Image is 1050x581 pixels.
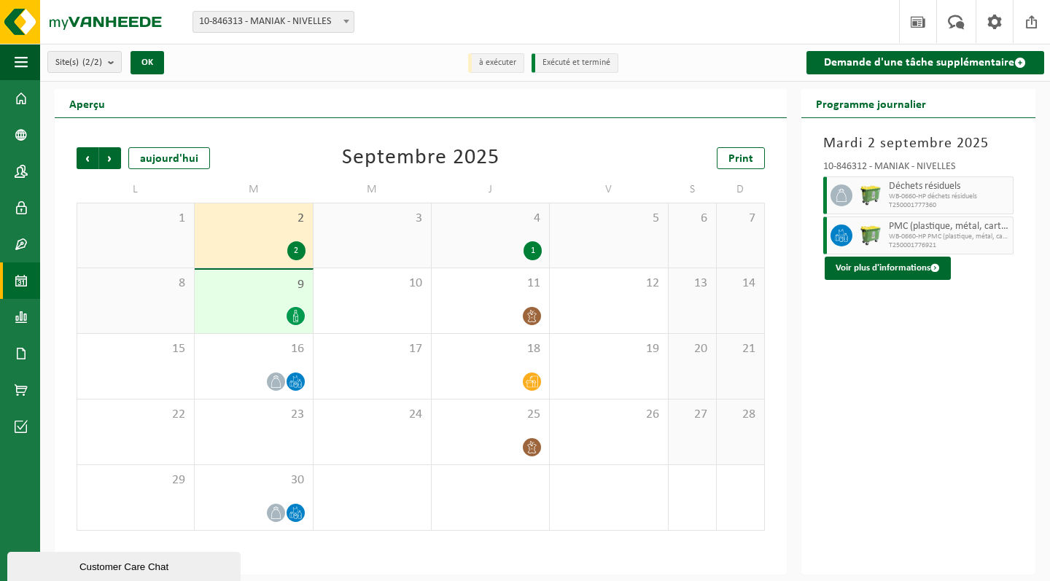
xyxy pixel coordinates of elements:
h2: Aperçu [55,89,120,117]
td: D [717,176,765,203]
span: 28 [724,407,757,423]
span: 3 [321,211,424,227]
span: 10-846313 - MANIAK - NIVELLES [193,12,354,32]
span: 15 [85,341,187,357]
span: 10-846313 - MANIAK - NIVELLES [192,11,354,33]
li: à exécuter [468,53,524,73]
span: 9 [202,277,305,293]
span: Site(s) [55,52,102,74]
span: 18 [439,341,542,357]
div: 1 [524,241,542,260]
div: aujourd'hui [128,147,210,169]
span: 4 [439,211,542,227]
button: OK [131,51,164,74]
span: 26 [557,407,660,423]
span: PMC (plastique, métal, carton boisson) (industriel) [889,221,1009,233]
span: 2 [202,211,305,227]
div: Septembre 2025 [342,147,499,169]
a: Print [717,147,765,169]
span: 21 [724,341,757,357]
count: (2/2) [82,58,102,67]
span: 17 [321,341,424,357]
span: 24 [321,407,424,423]
span: WB-0660-HP déchets résiduels [889,192,1009,201]
td: S [669,176,717,203]
h3: Mardi 2 septembre 2025 [823,133,1014,155]
li: Exécuté et terminé [532,53,618,73]
span: 13 [676,276,709,292]
span: 8 [85,276,187,292]
img: WB-0660-HPE-GN-50 [860,225,882,246]
span: 23 [202,407,305,423]
span: 27 [676,407,709,423]
span: 19 [557,341,660,357]
h2: Programme journalier [801,89,941,117]
span: 11 [439,276,542,292]
img: WB-0660-HPE-GN-50 [860,184,882,206]
span: 22 [85,407,187,423]
a: Demande d'une tâche supplémentaire [806,51,1044,74]
button: Site(s)(2/2) [47,51,122,73]
td: M [314,176,432,203]
span: Précédent [77,147,98,169]
span: 14 [724,276,757,292]
span: 30 [202,472,305,488]
span: Déchets résiduels [889,181,1009,192]
span: WB-0660-HP PMC (plastique, métal, carton boisson) (industrie [889,233,1009,241]
span: T250001776921 [889,241,1009,250]
td: L [77,176,195,203]
span: Print [728,153,753,165]
span: 16 [202,341,305,357]
td: J [432,176,550,203]
span: T250001777360 [889,201,1009,210]
div: 10-846312 - MANIAK - NIVELLES [823,162,1014,176]
iframe: chat widget [7,549,244,581]
td: M [195,176,313,203]
span: 1 [85,211,187,227]
span: 5 [557,211,660,227]
td: V [550,176,668,203]
span: Suivant [99,147,121,169]
span: 12 [557,276,660,292]
span: 6 [676,211,709,227]
button: Voir plus d'informations [825,257,951,280]
span: 25 [439,407,542,423]
div: 2 [287,241,306,260]
span: 10 [321,276,424,292]
span: 29 [85,472,187,488]
span: 20 [676,341,709,357]
span: 7 [724,211,757,227]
